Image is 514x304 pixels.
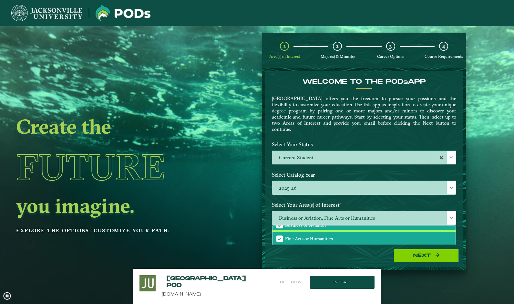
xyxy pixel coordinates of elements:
li: Fine Arts or Humanities [272,232,456,246]
span: Business or Aviation, Fine Arts or Humanities [272,211,456,225]
label: 2025-26 [272,181,456,195]
h1: Future [16,138,215,196]
button: Next [394,249,458,262]
sup: ⋆ [272,226,274,230]
span: Course Requirements [425,54,463,59]
label: Select Your Area(s) of Interest [267,199,461,211]
span: Area(s) of Interest [269,54,300,59]
label: Current Student [272,151,456,165]
p: Explore the options. Customize your path. [16,226,215,236]
h4: Welcome to the POD app [272,78,456,86]
span: Career Options [377,54,404,59]
button: Not Now [279,275,302,289]
img: Install this Application? [139,275,156,291]
h2: [GEOGRAPHIC_DATA] POD [167,275,234,288]
label: Select Your Status [267,139,461,151]
span: Business or Aviation [285,222,326,228]
sub: s [403,79,408,86]
h2: you imagine. [16,196,215,215]
span: 1 [283,43,286,49]
p: Maximum 2 selections are allowed [272,226,456,233]
label: Select Catalog Year [267,169,461,181]
label: Enter your email below to receive a summary of the POD that you create. [267,237,461,249]
sup: ⋆ [340,201,342,206]
img: Jacksonville University logo [96,5,150,21]
img: Jacksonville University logo [11,5,82,21]
span: Major(s) & Minor(s) [321,54,355,59]
li: Business or Aviation [272,218,456,232]
span: 2 [336,43,339,49]
h2: Create the [16,117,215,135]
p: [GEOGRAPHIC_DATA] offers you the freedom to pursue your passions and the flexibility to customize... [272,95,456,132]
span: Fine Arts or Humanities [285,236,333,242]
span: 4 [442,43,445,49]
a: [DOMAIN_NAME] [162,291,201,297]
button: Install [310,276,375,289]
span: 3 [389,43,392,49]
